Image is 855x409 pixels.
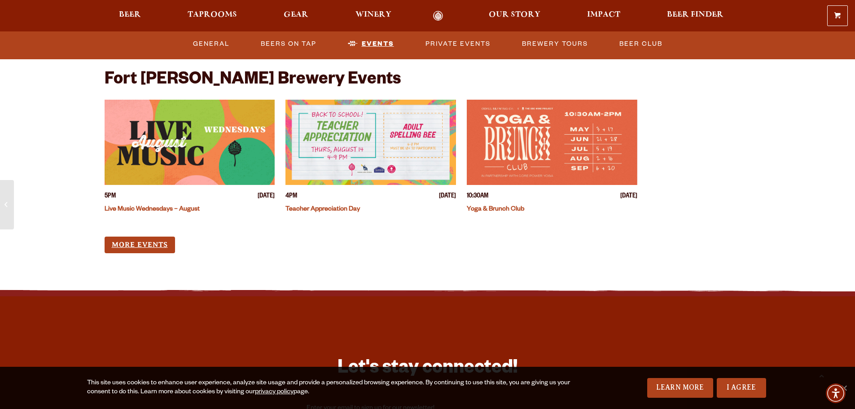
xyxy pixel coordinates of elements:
span: Our Story [489,11,540,18]
a: Events [344,34,398,54]
span: [DATE] [258,192,275,202]
span: [DATE] [439,192,456,202]
a: View event details [105,100,275,185]
a: Our Story [483,11,546,21]
span: [DATE] [620,192,637,202]
a: Yoga & Brunch Club [467,206,524,213]
a: Taprooms [182,11,243,21]
a: privacy policy [255,389,294,396]
a: View event details [467,100,637,185]
a: Teacher Appreciation Day [285,206,360,213]
span: Taprooms [188,11,237,18]
a: Beer Finder [661,11,729,21]
a: Winery [350,11,397,21]
a: Private Events [422,34,494,54]
a: Beer [113,11,147,21]
a: Odell Home [421,11,455,21]
span: 4PM [285,192,297,202]
span: Winery [355,11,391,18]
span: 5PM [105,192,116,202]
a: Beers on Tap [257,34,320,54]
h2: Fort [PERSON_NAME] Brewery Events [105,71,401,91]
span: Beer Finder [667,11,723,18]
h3: Let's stay connected! [307,356,549,383]
a: Live Music Wednesdays – August [105,206,200,213]
a: Beer Club [616,34,666,54]
span: Gear [284,11,308,18]
span: Beer [119,11,141,18]
a: More Events (opens in a new window) [105,237,175,253]
a: I Agree [717,378,766,398]
a: Learn More [647,378,713,398]
a: Impact [581,11,626,21]
span: 10:30AM [467,192,488,202]
a: View event details [285,100,456,185]
div: This site uses cookies to enhance user experience, analyze site usage and provide a personalized ... [87,379,573,397]
a: Brewery Tours [518,34,592,54]
a: Scroll to top [810,364,833,387]
a: General [189,34,233,54]
a: Gear [278,11,314,21]
span: Impact [587,11,620,18]
div: Accessibility Menu [826,383,846,403]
